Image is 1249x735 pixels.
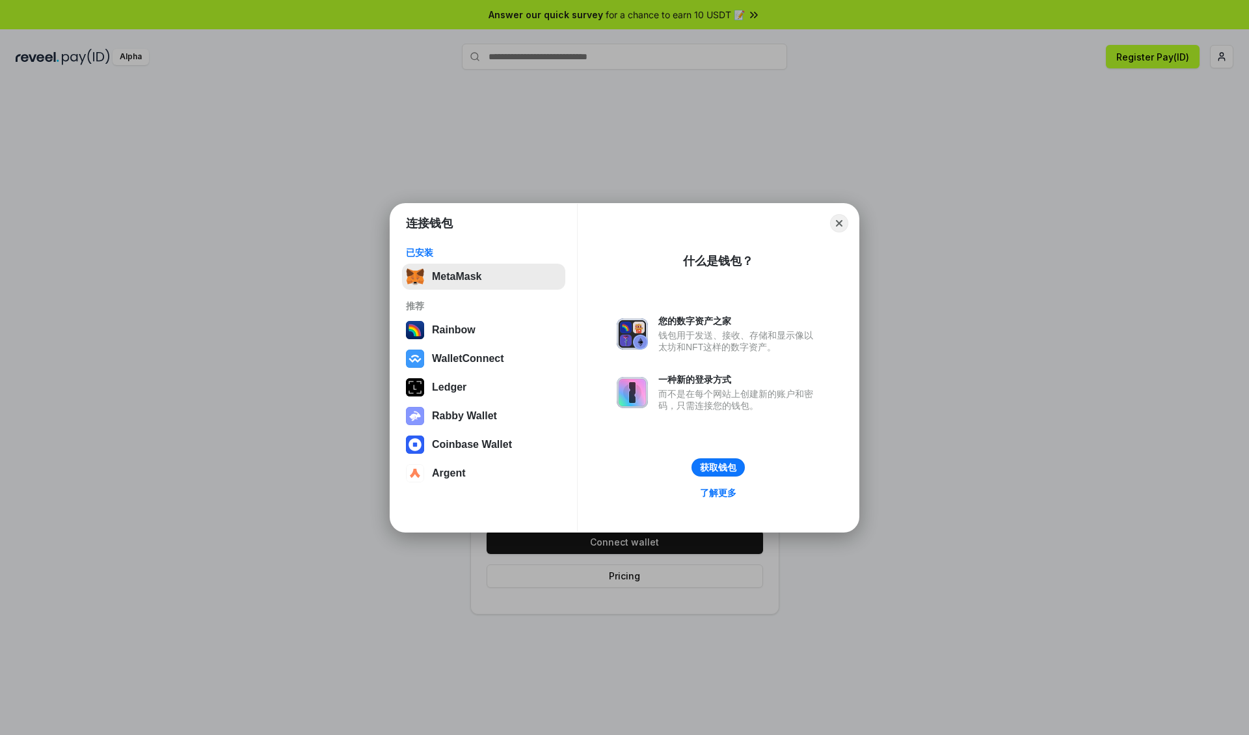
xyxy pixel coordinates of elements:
[402,374,565,400] button: Ledger
[432,324,476,336] div: Rainbow
[658,388,820,411] div: 而不是在每个网站上创建新的账户和密码，只需连接您的钱包。
[406,378,424,396] img: svg+xml,%3Csvg%20xmlns%3D%22http%3A%2F%2Fwww.w3.org%2F2000%2Fsvg%22%20width%3D%2228%22%20height%3...
[683,253,753,269] div: 什么是钱包？
[830,214,848,232] button: Close
[402,346,565,372] button: WalletConnect
[432,439,512,451] div: Coinbase Wallet
[617,377,648,408] img: svg+xml,%3Csvg%20xmlns%3D%22http%3A%2F%2Fwww.w3.org%2F2000%2Fsvg%22%20fill%3D%22none%22%20viewBox...
[700,462,736,473] div: 获取钱包
[406,464,424,482] img: svg+xml,%3Csvg%20width%3D%2228%22%20height%3D%2228%22%20viewBox%3D%220%200%2028%2028%22%20fill%3D...
[402,432,565,458] button: Coinbase Wallet
[617,318,648,350] img: svg+xml,%3Csvg%20xmlns%3D%22http%3A%2F%2Fwww.w3.org%2F2000%2Fsvg%22%20fill%3D%22none%22%20viewBox...
[402,317,565,343] button: Rainbow
[658,329,820,353] div: 钱包用于发送、接收、存储和显示像以太坊和NFT这样的数字资产。
[406,436,424,454] img: svg+xml,%3Csvg%20width%3D%2228%22%20height%3D%2228%22%20viewBox%3D%220%200%2028%2028%22%20fill%3D...
[700,487,736,499] div: 了解更多
[658,315,820,327] div: 您的数字资产之家
[658,374,820,385] div: 一种新的登录方式
[432,353,504,365] div: WalletConnect
[406,300,561,312] div: 推荐
[432,271,481,283] div: MetaMask
[692,484,744,501] a: 了解更多
[406,321,424,339] img: svg+xml,%3Csvg%20width%3D%22120%22%20height%3D%22120%22%20viewBox%3D%220%200%20120%20120%22%20fil...
[402,403,565,429] button: Rabby Wallet
[432,381,466,393] div: Ledger
[432,410,497,422] div: Rabby Wallet
[406,268,424,286] img: svg+xml,%3Csvg%20fill%3D%22none%22%20height%3D%2233%22%20viewBox%3D%220%200%2035%2033%22%20width%...
[432,467,466,479] div: Argent
[406,350,424,368] img: svg+xml,%3Csvg%20width%3D%2228%22%20height%3D%2228%22%20viewBox%3D%220%200%2028%2028%22%20fill%3D...
[402,460,565,486] button: Argent
[406,407,424,425] img: svg+xml,%3Csvg%20xmlns%3D%22http%3A%2F%2Fwww.w3.org%2F2000%2Fsvg%22%20fill%3D%22none%22%20viewBox...
[402,264,565,290] button: MetaMask
[692,458,745,477] button: 获取钱包
[406,215,453,231] h1: 连接钱包
[406,247,561,258] div: 已安装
